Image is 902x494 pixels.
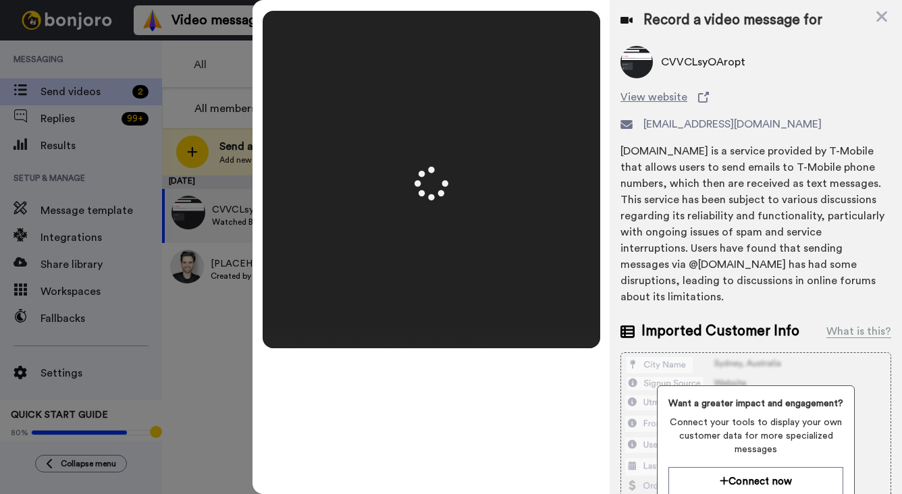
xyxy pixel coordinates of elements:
div: What is this? [826,323,891,339]
span: Connect your tools to display your own customer data for more specialized messages [668,416,843,456]
span: [EMAIL_ADDRESS][DOMAIN_NAME] [643,116,822,132]
span: Want a greater impact and engagement? [668,397,843,410]
span: View website [620,89,687,105]
a: View website [620,89,891,105]
div: [DOMAIN_NAME] is a service provided by T-Mobile that allows users to send emails to T-Mobile phon... [620,143,891,305]
span: Imported Customer Info [641,321,799,341]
